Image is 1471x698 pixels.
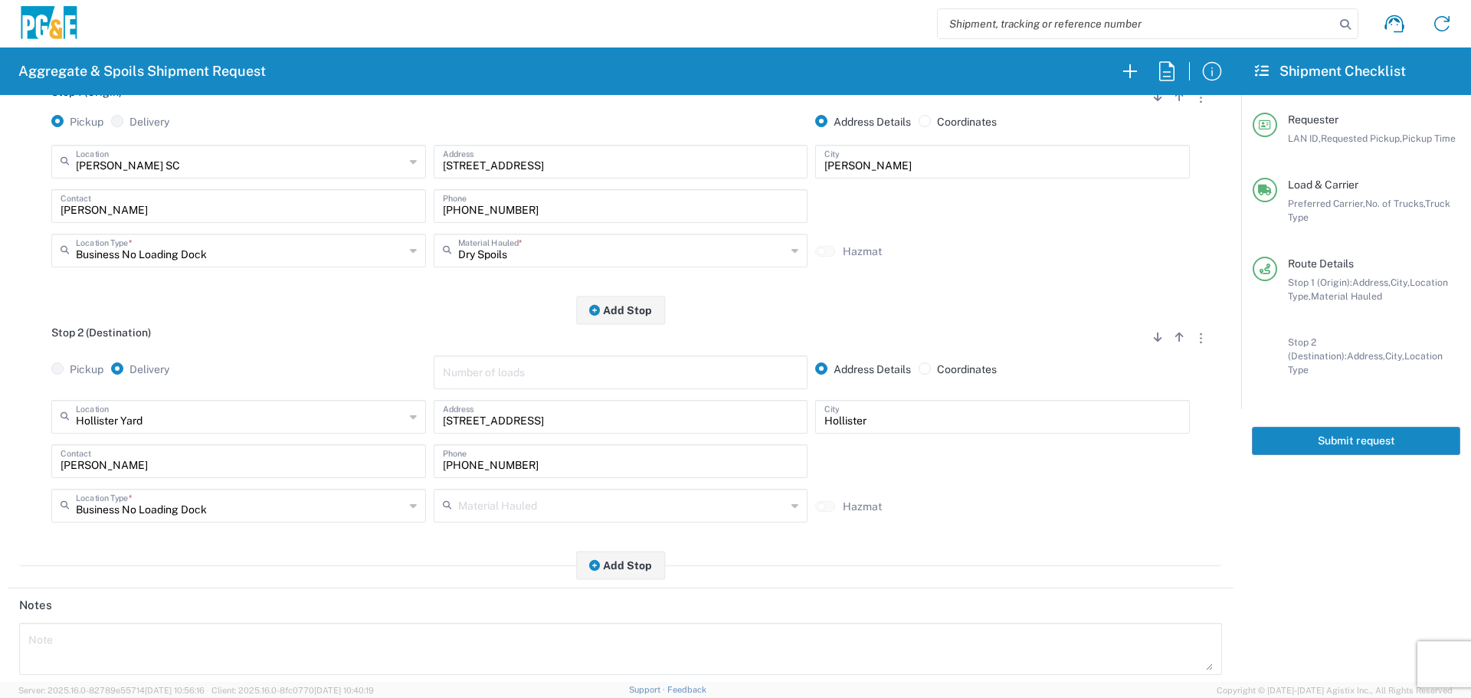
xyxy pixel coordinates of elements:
span: LAN ID, [1288,133,1321,144]
span: City, [1391,277,1410,288]
img: pge [18,6,80,42]
span: Material Hauled [1311,290,1382,302]
label: Address Details [815,115,911,129]
span: Requested Pickup, [1321,133,1402,144]
label: Hazmat [843,500,882,513]
button: Add Stop [576,296,665,324]
label: Hazmat [843,244,882,258]
a: Feedback [667,685,706,694]
span: Client: 2025.16.0-8fc0770 [211,686,374,695]
span: Stop 2 (Destination) [51,326,151,339]
button: Submit request [1252,427,1460,455]
a: Support [629,685,667,694]
h2: Notes [19,598,52,613]
span: Address, [1352,277,1391,288]
h2: Shipment Checklist [1255,62,1406,80]
span: Stop 2 (Destination): [1288,336,1347,362]
span: [DATE] 10:56:16 [145,686,205,695]
span: Address, [1347,350,1385,362]
input: Shipment, tracking or reference number [938,9,1335,38]
span: [DATE] 10:40:19 [314,686,374,695]
label: Coordinates [919,115,997,129]
span: Server: 2025.16.0-82789e55714 [18,686,205,695]
span: Stop 1 (Origin): [1288,277,1352,288]
span: No. of Trucks, [1365,198,1425,209]
button: Add Stop [576,551,665,579]
span: City, [1385,350,1404,362]
label: Address Details [815,362,911,376]
span: Preferred Carrier, [1288,198,1365,209]
span: Pickup Time [1402,133,1456,144]
span: Route Details [1288,257,1354,270]
span: Copyright © [DATE]-[DATE] Agistix Inc., All Rights Reserved [1217,683,1453,697]
h2: Aggregate & Spoils Shipment Request [18,62,266,80]
label: Coordinates [919,362,997,376]
span: Load & Carrier [1288,179,1358,191]
span: Requester [1288,113,1338,126]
